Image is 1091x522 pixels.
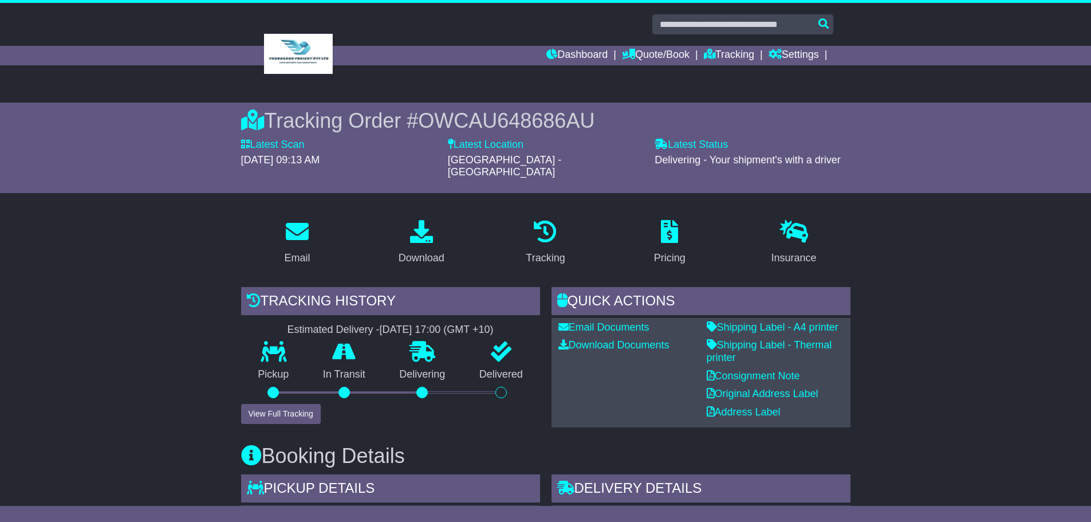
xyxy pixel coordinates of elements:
div: [DATE] 17:00 (GMT +10) [380,324,494,336]
p: Delivering [383,368,463,381]
div: Download [399,250,444,266]
span: [GEOGRAPHIC_DATA] - [GEOGRAPHIC_DATA] [448,154,561,178]
div: Pricing [654,250,686,266]
p: Delivered [462,368,540,381]
p: In Transit [306,368,383,381]
a: Consignment Note [707,370,800,382]
a: Download [391,216,452,270]
span: [DATE] 09:13 AM [241,154,320,166]
a: Settings [769,46,819,65]
label: Latest Location [448,139,523,151]
a: Shipping Label - A4 printer [707,321,838,333]
a: Email Documents [558,321,649,333]
label: Latest Scan [241,139,305,151]
button: View Full Tracking [241,404,321,424]
div: Insurance [771,250,817,266]
a: Tracking [518,216,572,270]
div: Estimated Delivery - [241,324,540,336]
a: Download Documents [558,339,669,351]
a: Shipping Label - Thermal printer [707,339,832,363]
div: Quick Actions [552,287,850,318]
div: Pickup Details [241,474,540,505]
a: Pricing [647,216,693,270]
span: Delivering - Your shipment's with a driver [655,154,841,166]
a: Quote/Book [622,46,690,65]
a: Insurance [764,216,824,270]
div: Delivery Details [552,474,850,505]
div: Tracking [526,250,565,266]
div: Tracking history [241,287,540,318]
a: Address Label [707,406,781,418]
a: Dashboard [546,46,608,65]
p: Pickup [241,368,306,381]
div: Tracking Order # [241,108,850,133]
a: Original Address Label [707,388,818,399]
a: Tracking [704,46,754,65]
h3: Booking Details [241,445,850,468]
span: OWCAU648686AU [418,109,594,132]
label: Latest Status [655,139,728,151]
a: Email [277,216,317,270]
div: Email [284,250,310,266]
